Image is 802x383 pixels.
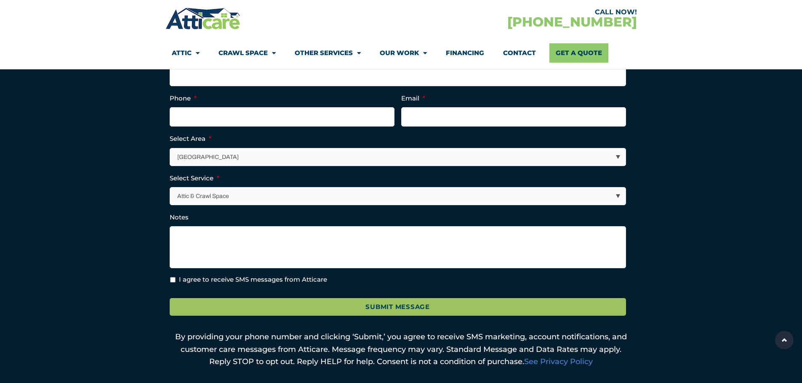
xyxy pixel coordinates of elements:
[172,43,631,63] nav: Menu
[446,43,484,63] a: Financing
[172,43,200,63] a: Attic
[295,43,361,63] a: Other Services
[549,43,608,63] a: Get A Quote
[401,94,425,103] label: Email
[524,357,593,366] a: See Privacy Policy
[170,331,633,368] p: By providing your phone number and clicking ‘Submit,’ you agree to receive SMS marketing, account...
[380,43,427,63] a: Our Work
[401,9,637,16] div: CALL NOW!
[170,135,211,143] label: Select Area
[170,298,626,316] input: Submit Message
[170,174,219,182] label: Select Service
[170,94,197,103] label: Phone
[179,275,327,285] label: I agree to receive SMS messages from Atticare
[218,43,276,63] a: Crawl Space
[503,43,536,63] a: Contact
[170,213,189,222] label: Notes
